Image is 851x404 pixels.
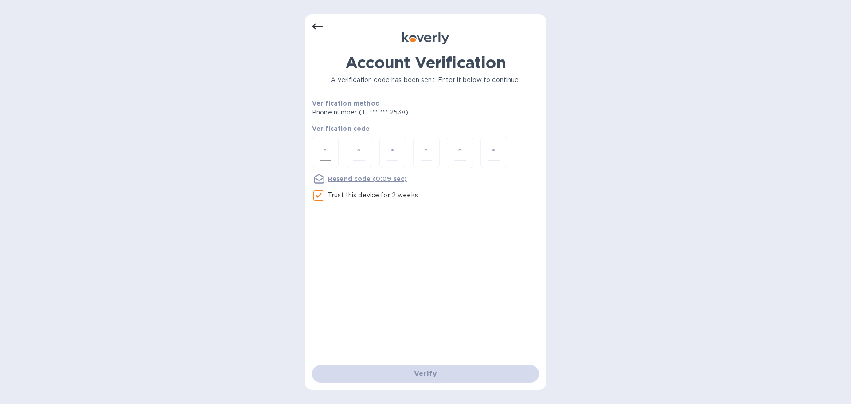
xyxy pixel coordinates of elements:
[312,100,380,107] b: Verification method
[328,191,418,200] p: Trust this device for 2 weeks
[328,175,407,182] u: Resend code (0:09 sec)
[312,124,539,133] p: Verification code
[312,75,539,85] p: A verification code has been sent. Enter it below to continue.
[312,108,476,117] p: Phone number (+1 *** *** 2538)
[312,53,539,72] h1: Account Verification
